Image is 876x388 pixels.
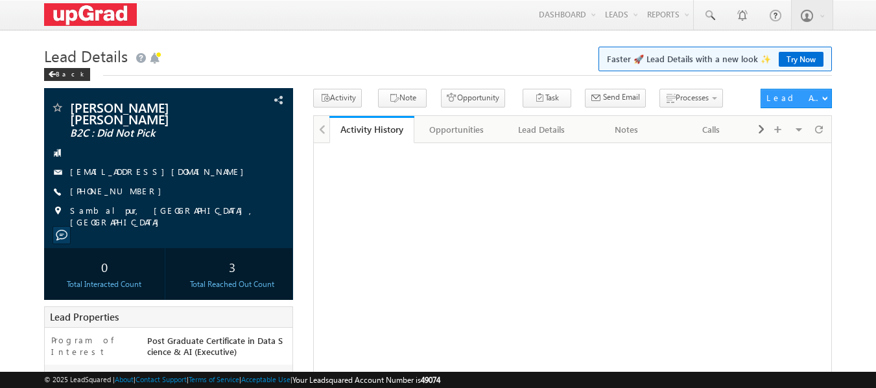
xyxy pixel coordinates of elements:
[44,3,137,26] img: Custom Logo
[175,255,289,279] div: 3
[421,375,440,385] span: 49074
[339,123,405,135] div: Activity History
[680,122,742,137] div: Calls
[329,116,414,143] a: Activity History
[136,375,187,383] a: Contact Support
[144,334,293,363] div: Post Graduate Certificate in Data Science & AI (Executive)
[669,116,754,143] a: Calls
[47,255,161,279] div: 0
[585,89,646,108] button: Send Email
[584,116,669,143] a: Notes
[47,279,161,290] div: Total Interacted Count
[313,89,362,108] button: Activity
[70,127,224,140] span: B2C : Did Not Pick
[659,89,723,108] button: Processes
[175,279,289,290] div: Total Reached Out Count
[115,375,134,383] a: About
[241,375,290,383] a: Acceptable Use
[414,116,499,143] a: Opportunities
[425,122,488,137] div: Opportunities
[441,89,505,108] button: Opportunity
[70,185,168,196] a: [PHONE_NUMBER]
[766,92,822,104] div: Lead Actions
[779,52,823,67] a: Try Now
[70,101,224,124] span: [PERSON_NAME] [PERSON_NAME]
[292,375,440,385] span: Your Leadsquared Account Number is
[50,310,119,323] span: Lead Properties
[607,52,823,65] span: Faster 🚀 Lead Details with a new look ✨
[676,93,709,102] span: Processes
[70,205,271,228] span: Sambalpur, [GEOGRAPHIC_DATA], [GEOGRAPHIC_DATA]
[595,122,657,137] div: Notes
[44,67,97,78] a: Back
[523,89,571,108] button: Task
[761,89,832,108] button: Lead Actions
[44,45,128,66] span: Lead Details
[378,89,427,108] button: Note
[44,68,90,81] div: Back
[70,166,250,177] a: [EMAIL_ADDRESS][DOMAIN_NAME]
[44,374,440,386] span: © 2025 LeadSquared | | | | |
[603,91,640,103] span: Send Email
[499,116,584,143] a: Lead Details
[510,122,573,137] div: Lead Details
[189,375,239,383] a: Terms of Service
[51,334,135,358] label: Program of Interest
